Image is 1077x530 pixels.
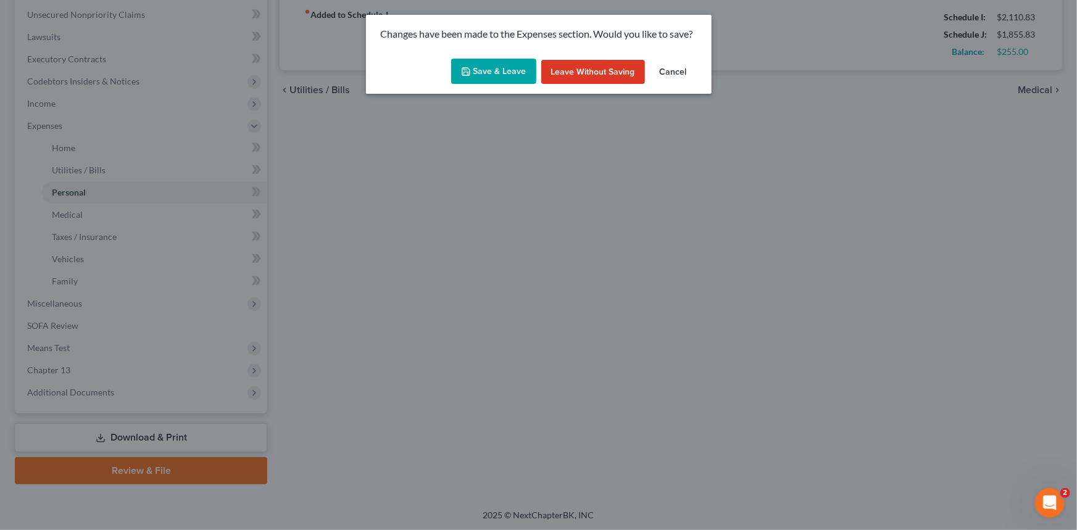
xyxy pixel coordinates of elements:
button: Cancel [650,60,697,85]
span: 2 [1060,488,1070,498]
iframe: Intercom live chat [1035,488,1065,518]
button: Leave without Saving [541,60,645,85]
p: Changes have been made to the Expenses section. Would you like to save? [381,27,697,41]
button: Save & Leave [451,59,536,85]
